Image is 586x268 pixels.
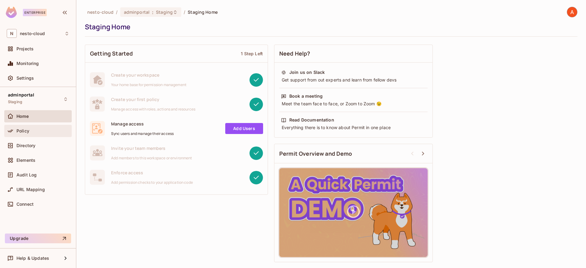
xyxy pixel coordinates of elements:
span: Need Help? [279,50,310,57]
span: N [7,29,17,38]
span: Workspace: nesto-cloud [20,31,45,36]
div: Book a meeting [289,93,323,99]
span: Policy [16,129,29,133]
div: Read Documentation [289,117,334,123]
span: Settings [16,76,34,81]
span: Staging [156,9,173,15]
li: / [116,9,118,15]
span: Directory [16,143,35,148]
span: URL Mapping [16,187,45,192]
span: Connect [16,202,34,207]
span: Create your first policy [111,96,195,102]
span: Sync users and manage their access [111,131,174,136]
span: Monitoring [16,61,39,66]
li: / [184,9,185,15]
div: Enterprise [23,9,47,16]
span: Your home base for permission management [111,82,186,87]
div: Staging Home [85,22,574,31]
a: Add Users [225,123,263,134]
span: Manage access with roles, actions and resources [111,107,195,112]
span: Staging Home [188,9,218,15]
span: Add permission checks to your application code [111,180,193,185]
div: Join us on Slack [289,69,325,75]
span: adminportal [8,92,34,97]
div: Get support from out experts and learn from fellow devs [281,77,426,83]
span: Home [16,114,29,119]
div: Everything there is to know about Permit in one place [281,125,426,131]
span: Staging [8,100,22,104]
div: Meet the team face to face, or Zoom to Zoom 😉 [281,101,426,107]
img: Adel Ati [567,7,577,17]
span: Invite your team members [111,145,192,151]
span: Projects [16,46,34,51]
div: 1 Step Left [241,51,263,56]
span: Permit Overview and Demo [279,150,352,158]
span: Help & Updates [16,256,49,261]
button: Upgrade [5,234,71,243]
span: Add members to this workspace or environment [111,156,192,161]
span: : [152,10,154,15]
span: the active workspace [87,9,114,15]
img: SReyMgAAAABJRU5ErkJggg== [6,7,17,18]
span: Create your workspace [111,72,186,78]
span: Elements [16,158,35,163]
span: Manage access [111,121,174,127]
span: adminportal [124,9,150,15]
span: Getting Started [90,50,133,57]
span: Audit Log [16,172,37,177]
span: Enforce access [111,170,193,176]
